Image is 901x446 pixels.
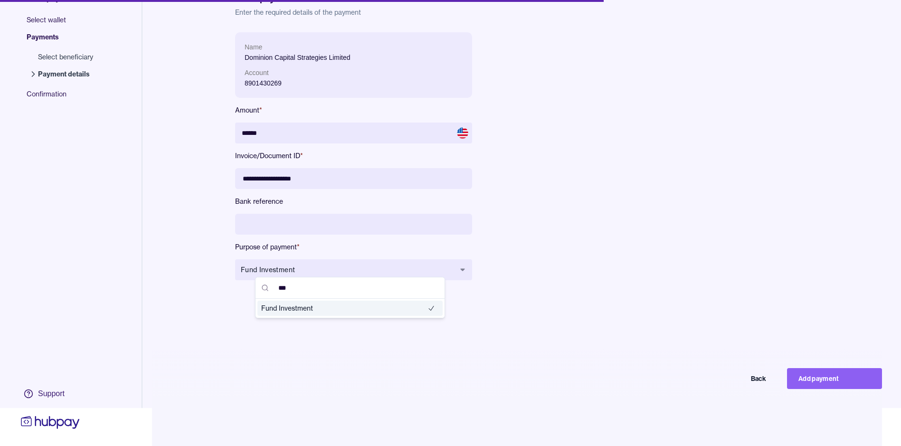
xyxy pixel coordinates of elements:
[235,242,472,252] label: Purpose of payment
[235,197,472,206] label: Bank reference
[241,265,455,275] span: Fund Investment
[27,89,103,106] span: Confirmation
[245,67,463,78] p: Account
[27,32,103,49] span: Payments
[38,389,65,399] div: Support
[235,8,808,17] p: Enter the required details of the payment
[38,69,93,79] span: Payment details
[261,304,427,313] span: Fund Investment
[787,368,882,389] button: Add payment
[245,78,463,88] p: 8901430269
[683,368,778,389] button: Back
[27,15,103,32] span: Select wallet
[38,52,93,62] span: Select beneficiary
[245,52,463,63] p: Dominion Capital Strategies Limited
[19,384,82,404] a: Support
[245,42,463,52] p: Name
[235,105,472,115] label: Amount
[235,151,472,161] label: Invoice/Document ID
